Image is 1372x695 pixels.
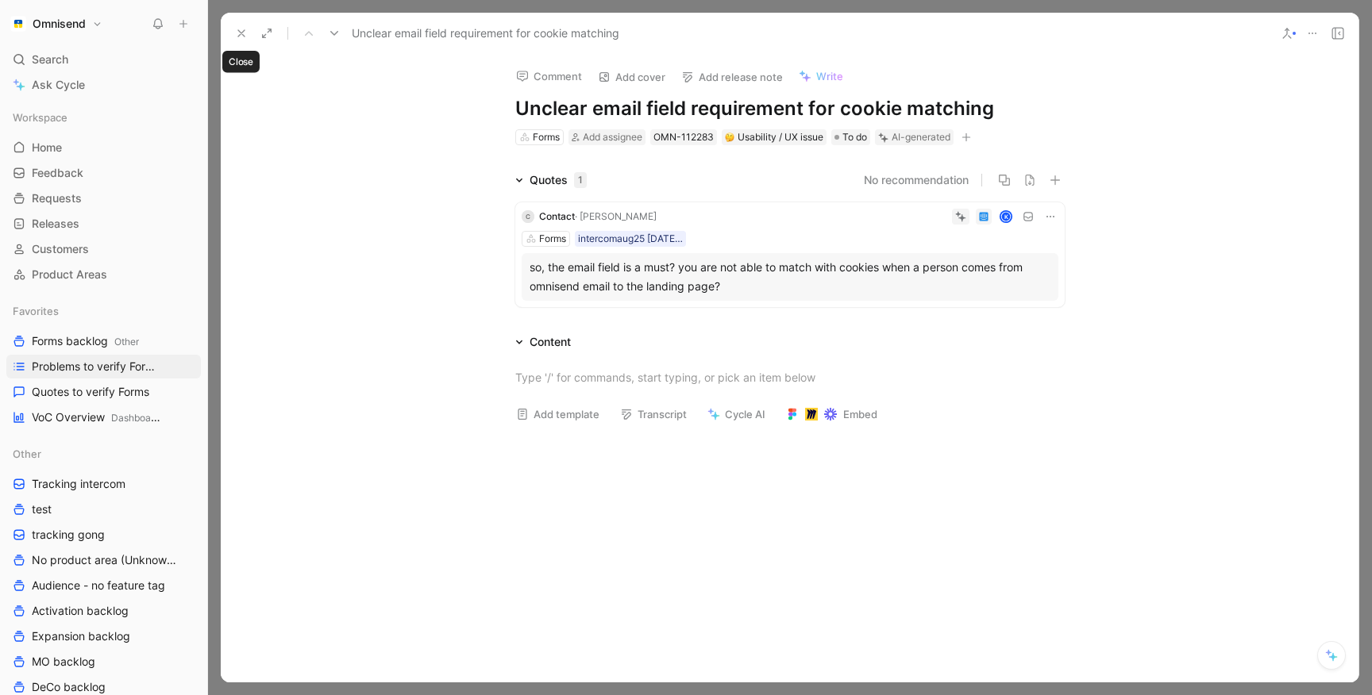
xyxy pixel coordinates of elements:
[32,165,83,181] span: Feedback
[6,574,201,597] a: Audience - no feature tag
[32,384,149,400] span: Quotes to verify Forms
[892,129,950,145] div: AI-generated
[13,446,41,462] span: Other
[6,186,201,210] a: Requests
[6,73,201,97] a: Ask Cycle
[32,578,165,593] span: Audience - no feature tag
[522,210,534,223] div: C
[6,237,201,261] a: Customers
[6,548,201,572] a: No product area (Unknowns)
[792,65,850,87] button: Write
[722,129,827,145] div: 🤔Usability / UX issue
[674,66,790,88] button: Add release note
[32,527,105,543] span: tracking gong
[33,17,86,31] h1: Omnisend
[515,96,1065,121] h1: Unclear email field requirement for cookie matching
[575,210,657,222] span: · [PERSON_NAME]
[6,329,201,353] a: Forms backlogOther
[6,13,106,35] button: OmnisendOmnisend
[509,403,607,425] button: Add template
[6,497,201,521] a: test
[13,109,67,125] span: Workspace
[578,231,683,247] div: intercomaug25 [DATE] 10:40
[6,136,201,159] a: Home
[6,48,201,71] div: Search
[6,299,201,323] div: Favorites
[32,679,106,695] span: DeCo backlog
[6,599,201,623] a: Activation backlog
[1000,212,1011,222] div: K
[32,476,125,492] span: Tracking intercom
[32,552,179,568] span: No product area (Unknowns)
[725,132,734,142] img: 🤔
[6,161,201,185] a: Feedback
[6,355,201,378] a: Problems to verify Forms
[509,332,577,351] div: Content
[6,472,201,496] a: Tracking intercom
[32,241,89,257] span: Customers
[842,129,867,145] span: To do
[6,405,201,429] a: VoC OverviewDashboards
[653,129,714,145] div: OMN-112283
[779,403,884,425] button: Embed
[509,65,589,87] button: Comment
[6,624,201,648] a: Expansion backlog
[32,216,79,232] span: Releases
[32,267,107,282] span: Product Areas
[32,409,160,426] span: VoC Overview
[32,50,68,69] span: Search
[530,171,587,190] div: Quotes
[591,66,673,88] button: Add cover
[6,650,201,674] a: MO backlog
[6,212,201,236] a: Releases
[32,654,95,670] span: MO backlog
[509,171,593,190] div: Quotes1
[574,172,587,188] div: 1
[6,263,201,286] a: Product Areas
[533,129,560,145] div: Forms
[32,140,62,156] span: Home
[32,190,82,206] span: Requests
[32,333,139,350] span: Forms backlog
[539,210,575,222] span: Contact
[864,171,969,190] button: No recommendation
[111,412,164,424] span: Dashboards
[6,106,201,129] div: Workspace
[6,380,201,404] a: Quotes to verify Forms
[831,129,870,145] div: To do
[6,523,201,547] a: tracking gong
[32,603,129,619] span: Activation backlog
[725,129,823,145] div: Usability / UX issue
[32,359,160,374] span: Problems to verify Forms
[530,258,1050,296] div: so, the email field is a must? you are not able to match with cookies when a person comes from om...
[13,303,59,319] span: Favorites
[539,231,566,247] div: Forms
[114,336,139,347] span: Other
[352,24,619,43] span: Unclear email field requirement for cookie matching
[530,332,571,351] div: Content
[222,51,260,72] div: Close
[6,442,201,466] div: Other
[32,501,52,517] span: test
[10,16,26,32] img: Omnisend
[816,69,843,83] span: Write
[613,403,694,425] button: Transcript
[700,403,773,425] button: Cycle AI
[32,628,130,644] span: Expansion backlog
[583,131,642,143] span: Add assignee
[32,75,85,94] span: Ask Cycle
